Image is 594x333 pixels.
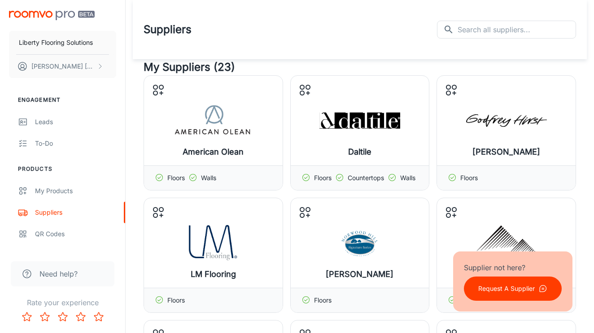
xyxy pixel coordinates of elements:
[144,59,576,75] h4: My Suppliers (23)
[167,295,185,305] p: Floors
[9,55,116,78] button: [PERSON_NAME] [PERSON_NAME]
[201,173,216,183] p: Walls
[19,38,93,48] p: Liberty Flooring Solutions
[90,308,108,326] button: Rate 5 star
[314,173,332,183] p: Floors
[39,268,78,279] span: Need help?
[458,21,576,39] input: Search all suppliers...
[35,229,116,239] div: QR Codes
[35,138,116,148] div: To-do
[9,31,116,54] button: Liberty Flooring Solutions
[464,262,562,273] p: Supplier not here?
[31,61,95,71] p: [PERSON_NAME] [PERSON_NAME]
[478,284,535,294] p: Request A Supplier
[35,208,116,217] div: Suppliers
[348,173,384,183] p: Countertops
[54,308,72,326] button: Rate 3 star
[167,173,185,183] p: Floors
[35,186,116,196] div: My Products
[144,22,192,38] h1: Suppliers
[400,173,415,183] p: Walls
[72,308,90,326] button: Rate 4 star
[7,297,118,308] p: Rate your experience
[35,117,116,127] div: Leads
[36,308,54,326] button: Rate 2 star
[314,295,332,305] p: Floors
[460,173,478,183] p: Floors
[18,308,36,326] button: Rate 1 star
[9,11,95,20] img: Roomvo PRO Beta
[464,277,562,301] button: Request A Supplier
